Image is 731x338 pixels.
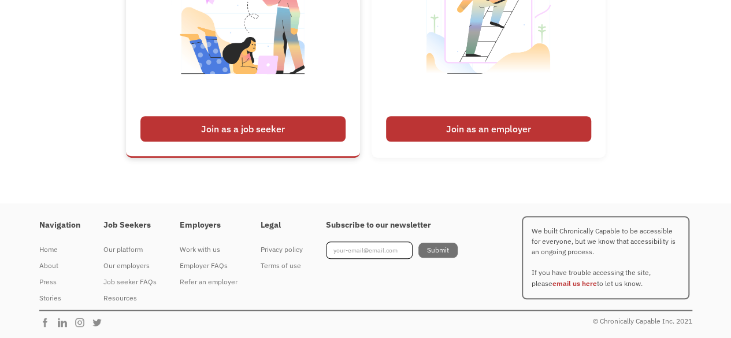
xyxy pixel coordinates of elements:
[180,258,238,274] a: Employer FAQs
[180,275,238,289] div: Refer an employer
[261,258,303,274] a: Terms of use
[103,259,157,273] div: Our employers
[522,216,689,299] p: We built Chronically Capable to be accessible for everyone, but we know that accessibility is an ...
[418,243,458,258] input: Submit
[261,259,303,273] div: Terms of use
[103,243,157,257] div: Our platform
[261,220,303,231] h4: Legal
[39,274,80,290] a: Press
[180,242,238,258] a: Work with us
[74,317,91,328] img: Chronically Capable Instagram Page
[386,116,591,142] div: Join as an employer
[39,275,80,289] div: Press
[261,242,303,258] a: Privacy policy
[261,243,303,257] div: Privacy policy
[180,259,238,273] div: Employer FAQs
[326,220,458,231] h4: Subscribe to our newsletter
[39,220,80,231] h4: Navigation
[103,290,157,306] a: Resources
[39,258,80,274] a: About
[57,317,74,328] img: Chronically Capable Linkedin Page
[180,274,238,290] a: Refer an employer
[103,220,157,231] h4: Job Seekers
[39,243,80,257] div: Home
[180,220,238,231] h4: Employers
[39,317,57,328] img: Chronically Capable Facebook Page
[326,242,413,259] input: your-email@email.com
[39,291,80,305] div: Stories
[103,275,157,289] div: Job seeker FAQs
[91,317,109,328] img: Chronically Capable Twitter Page
[103,242,157,258] a: Our platform
[552,279,597,288] a: email us here
[103,258,157,274] a: Our employers
[39,242,80,258] a: Home
[103,274,157,290] a: Job seeker FAQs
[39,259,80,273] div: About
[140,116,346,142] div: Join as a job seeker
[326,242,458,259] form: Footer Newsletter
[39,290,80,306] a: Stories
[593,314,692,328] div: © Chronically Capable Inc. 2021
[180,243,238,257] div: Work with us
[103,291,157,305] div: Resources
